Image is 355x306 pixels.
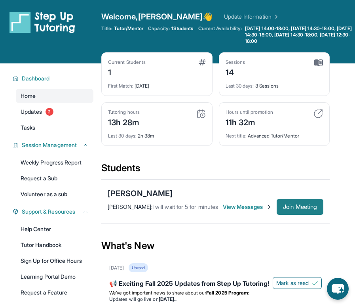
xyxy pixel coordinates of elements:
[108,203,152,210] span: [PERSON_NAME] :
[16,171,93,186] a: Request a Sub
[313,109,323,119] img: card
[16,238,93,252] a: Tutor Handbook
[226,133,247,139] span: Next title :
[314,59,323,66] img: card
[108,133,137,139] span: Last 30 days :
[226,83,254,89] span: Last 30 days :
[129,263,148,272] div: Unread
[9,11,75,33] img: logo
[108,78,206,89] div: [DATE]
[226,78,323,89] div: 3 Sessions
[19,208,89,216] button: Support & Resources
[199,59,206,65] img: card
[198,25,242,44] span: Current Availability:
[46,108,53,116] span: 2
[226,128,323,139] div: Advanced Tutor/Mentor
[16,120,93,135] a: Tasks
[16,89,93,103] a: Home
[21,92,36,100] span: Home
[109,265,124,271] div: [DATE]
[16,270,93,284] a: Learning Portal Demo
[196,109,206,119] img: card
[114,25,143,32] span: Tutor/Mentor
[223,203,272,211] span: View Messages
[108,128,206,139] div: 2h 38m
[101,228,330,263] div: What's New
[22,141,77,149] span: Session Management
[243,25,355,44] a: [DATE] 14:00-18:00, [DATE] 14:30-18:00, [DATE] 14:30-18:00, [DATE] 14:30-18:00, [DATE] 12:30-18:00
[276,279,309,287] span: Mark as read
[327,278,349,300] button: chat-button
[226,65,245,78] div: 14
[16,285,93,300] a: Request a Feature
[101,162,330,179] div: Students
[19,75,89,82] button: Dashboard
[283,205,317,209] span: Join Meeting
[224,13,279,21] a: Update Information
[108,115,140,128] div: 13h 28m
[226,115,273,128] div: 11h 32m
[159,296,177,302] strong: [DATE]
[22,75,50,82] span: Dashboard
[109,279,322,290] div: 📢 Exciting Fall 2025 Updates from Step Up Tutoring!
[22,208,75,216] span: Support & Resources
[16,105,93,119] a: Updates2
[16,187,93,201] a: Volunteer as a sub
[16,222,93,236] a: Help Center
[101,25,112,32] span: Title:
[277,199,323,215] button: Join Meeting
[108,59,146,65] div: Current Students
[16,254,93,268] a: Sign Up for Office Hours
[273,277,322,289] button: Mark as read
[16,155,93,170] a: Weekly Progress Report
[152,203,218,210] span: I will wait for 5 for minutes
[108,83,133,89] span: First Match :
[266,204,272,210] img: Chevron-Right
[108,188,173,199] div: [PERSON_NAME]
[312,280,318,286] img: Mark as read
[19,141,89,149] button: Session Management
[271,13,279,21] img: Chevron Right
[226,59,245,65] div: Sessions
[108,65,146,78] div: 1
[101,11,213,22] span: Welcome, [PERSON_NAME] 👋
[226,109,273,115] div: Hours until promotion
[245,25,353,44] span: [DATE] 14:00-18:00, [DATE] 14:30-18:00, [DATE] 14:30-18:00, [DATE] 14:30-18:00, [DATE] 12:30-18:00
[206,290,249,296] strong: Fall 2025 Program:
[109,290,206,296] span: We’ve got important news to share about our
[21,124,35,132] span: Tasks
[21,108,42,116] span: Updates
[148,25,170,32] span: Capacity:
[109,296,322,302] li: Updates will go live on
[108,109,140,115] div: Tutoring hours
[171,25,194,32] span: 1 Students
